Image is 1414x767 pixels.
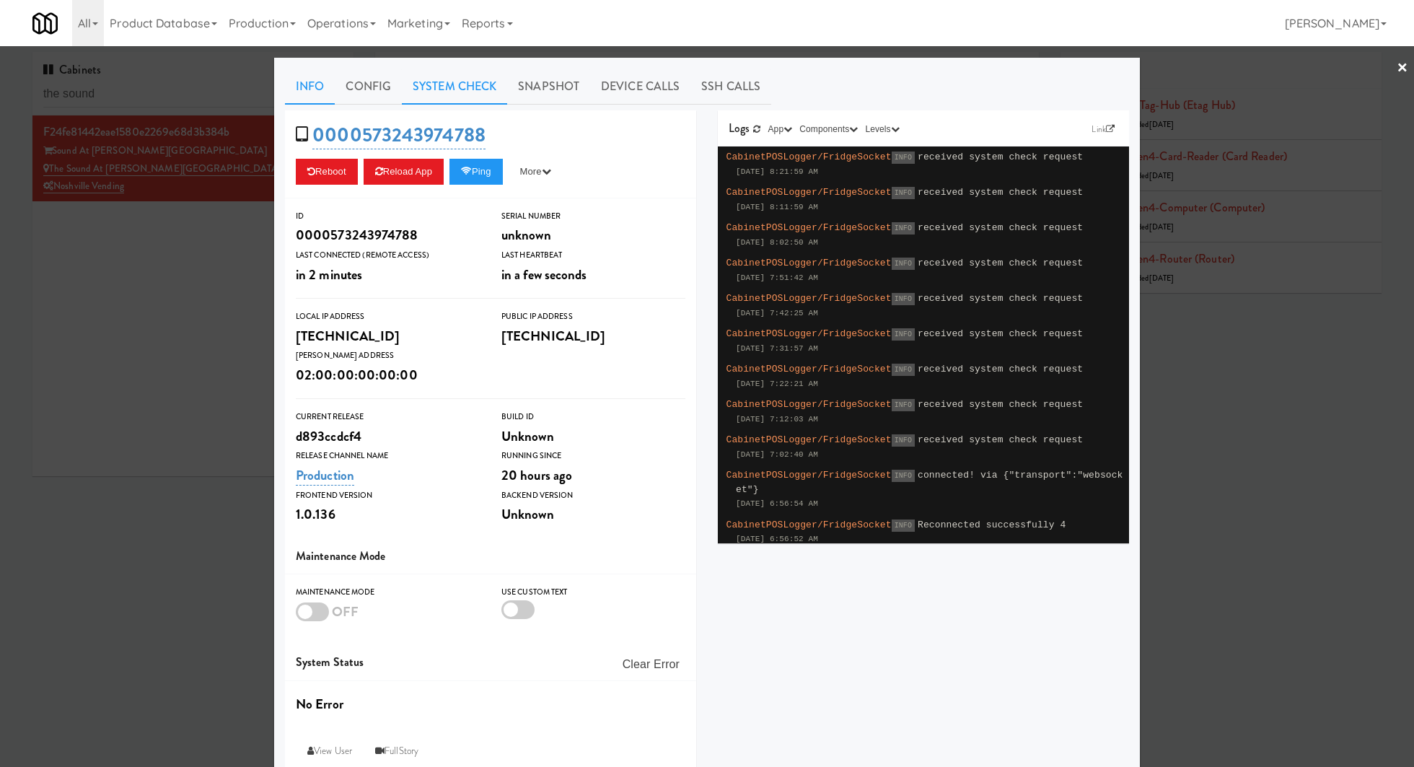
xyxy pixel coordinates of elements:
[501,265,587,284] span: in a few seconds
[736,450,818,459] span: [DATE] 7:02:40 AM
[296,548,386,564] span: Maintenance Mode
[736,309,818,317] span: [DATE] 7:42:25 AM
[918,293,1083,304] span: received system check request
[892,258,915,270] span: INFO
[918,152,1083,162] span: received system check request
[861,122,903,136] button: Levels
[726,258,892,268] span: CabinetPOSLogger/FridgeSocket
[726,293,892,304] span: CabinetPOSLogger/FridgeSocket
[296,449,480,463] div: Release Channel Name
[892,470,915,482] span: INFO
[509,159,563,185] button: More
[296,265,362,284] span: in 2 minutes
[296,585,480,600] div: Maintenance Mode
[892,399,915,411] span: INFO
[726,222,892,233] span: CabinetPOSLogger/FridgeSocket
[501,324,685,349] div: [TECHNICAL_ID]
[736,238,818,247] span: [DATE] 8:02:50 AM
[501,310,685,324] div: Public IP Address
[736,344,818,353] span: [DATE] 7:31:57 AM
[296,349,480,363] div: [PERSON_NAME] Address
[736,167,818,176] span: [DATE] 8:21:59 AM
[312,121,486,149] a: 0000573243974788
[617,652,685,678] button: Clear Error
[736,470,1123,495] span: connected! via {"transport":"websocket"}
[501,209,685,224] div: Serial Number
[501,223,685,247] div: unknown
[449,159,503,185] button: Ping
[892,293,915,305] span: INFO
[726,328,892,339] span: CabinetPOSLogger/FridgeSocket
[590,69,690,105] a: Device Calls
[729,120,750,136] span: Logs
[892,520,915,532] span: INFO
[296,654,364,670] span: System Status
[364,159,444,185] button: Reload App
[296,502,480,527] div: 1.0.136
[726,187,892,198] span: CabinetPOSLogger/FridgeSocket
[918,187,1083,198] span: received system check request
[918,328,1083,339] span: received system check request
[736,499,818,508] span: [DATE] 6:56:54 AM
[296,410,480,424] div: Current Release
[501,488,685,503] div: Backend Version
[501,449,685,463] div: Running Since
[918,364,1083,374] span: received system check request
[765,122,796,136] button: App
[364,738,430,764] a: FullStory
[918,520,1066,530] span: Reconnected successfully 4
[892,364,915,376] span: INFO
[796,122,861,136] button: Components
[296,465,354,486] a: Production
[726,399,892,410] span: CabinetPOSLogger/FridgeSocket
[918,434,1083,445] span: received system check request
[726,470,892,481] span: CabinetPOSLogger/FridgeSocket
[726,520,892,530] span: CabinetPOSLogger/FridgeSocket
[296,424,480,449] div: d893ccdcf4
[736,273,818,282] span: [DATE] 7:51:42 AM
[296,738,364,764] a: View User
[726,364,892,374] span: CabinetPOSLogger/FridgeSocket
[736,415,818,424] span: [DATE] 7:12:03 AM
[296,324,480,349] div: [TECHNICAL_ID]
[402,69,507,105] a: System Check
[32,11,58,36] img: Micromart
[296,363,480,387] div: 02:00:00:00:00:00
[501,410,685,424] div: Build Id
[892,328,915,341] span: INFO
[690,69,771,105] a: SSH Calls
[1088,122,1118,136] a: Link
[296,248,480,263] div: Last Connected (Remote Access)
[892,152,915,164] span: INFO
[501,465,572,485] span: 20 hours ago
[501,424,685,449] div: Unknown
[501,248,685,263] div: Last Heartbeat
[296,159,358,185] button: Reboot
[892,434,915,447] span: INFO
[296,209,480,224] div: ID
[501,585,685,600] div: Use Custom Text
[296,488,480,503] div: Frontend Version
[296,223,480,247] div: 0000573243974788
[918,258,1083,268] span: received system check request
[285,69,335,105] a: Info
[892,222,915,235] span: INFO
[501,502,685,527] div: Unknown
[736,535,818,543] span: [DATE] 6:56:52 AM
[726,434,892,445] span: CabinetPOSLogger/FridgeSocket
[736,380,818,388] span: [DATE] 7:22:21 AM
[296,310,480,324] div: Local IP Address
[335,69,402,105] a: Config
[726,152,892,162] span: CabinetPOSLogger/FridgeSocket
[736,203,818,211] span: [DATE] 8:11:59 AM
[332,602,359,621] span: OFF
[1397,46,1408,91] a: ×
[892,187,915,199] span: INFO
[918,399,1083,410] span: received system check request
[296,692,685,716] div: No Error
[507,69,590,105] a: Snapshot
[918,222,1083,233] span: received system check request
